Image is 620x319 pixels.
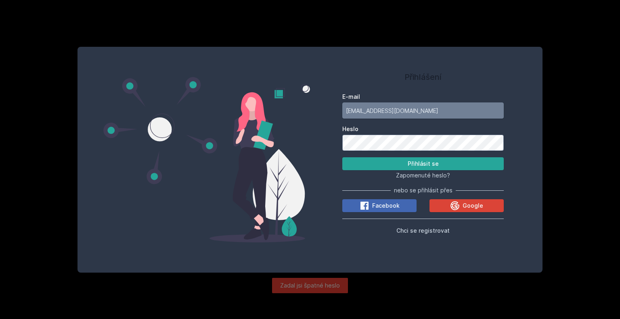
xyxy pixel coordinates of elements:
[342,157,504,170] button: Přihlásit se
[463,202,483,210] span: Google
[396,172,450,179] span: Zapomenuté heslo?
[372,202,400,210] span: Facebook
[342,102,504,119] input: Tvoje e-mailová adresa
[396,227,450,234] span: Chci se registrovat
[342,125,504,133] label: Heslo
[396,225,450,235] button: Chci se registrovat
[342,199,417,212] button: Facebook
[272,278,348,293] div: Zadal jsi špatné heslo
[394,186,452,194] span: nebo se přihlásit přes
[342,71,504,83] h1: Přihlášení
[429,199,504,212] button: Google
[342,93,504,101] label: E-mail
